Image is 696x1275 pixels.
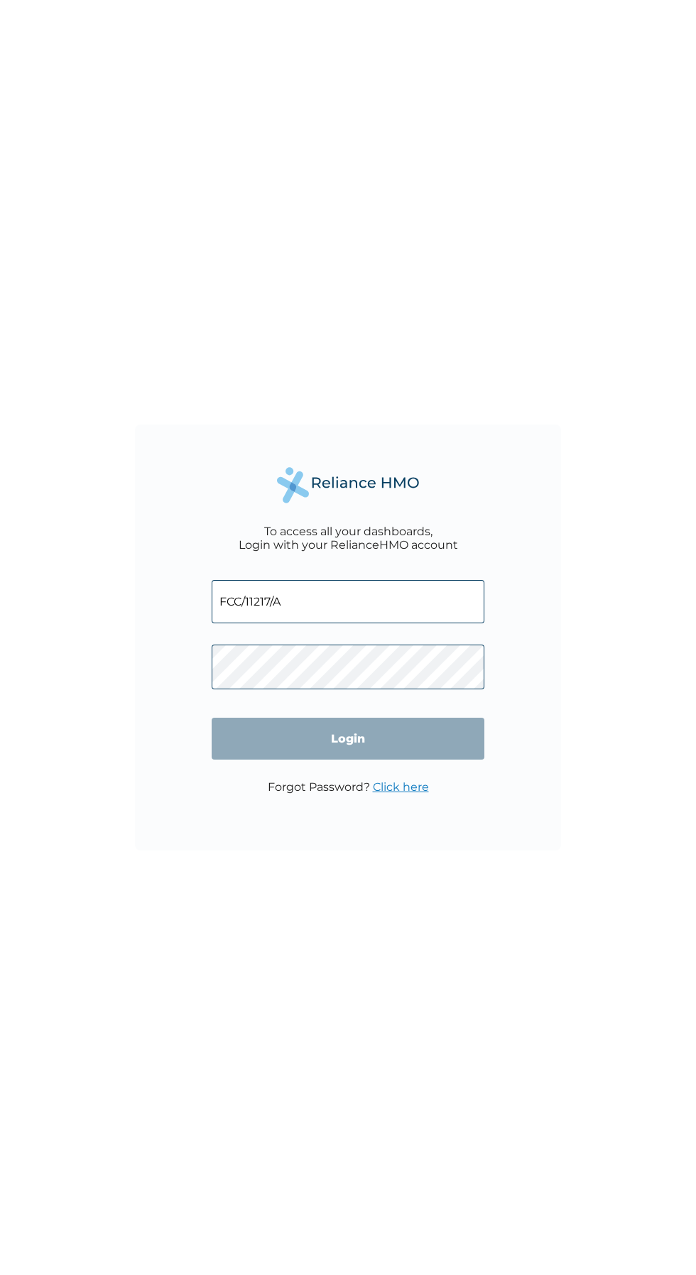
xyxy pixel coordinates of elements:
[373,780,429,794] a: Click here
[277,467,419,503] img: Reliance Health's Logo
[212,718,484,760] input: Login
[268,780,429,794] p: Forgot Password?
[212,580,484,623] input: Email address or HMO ID
[239,525,458,552] div: To access all your dashboards, Login with your RelianceHMO account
